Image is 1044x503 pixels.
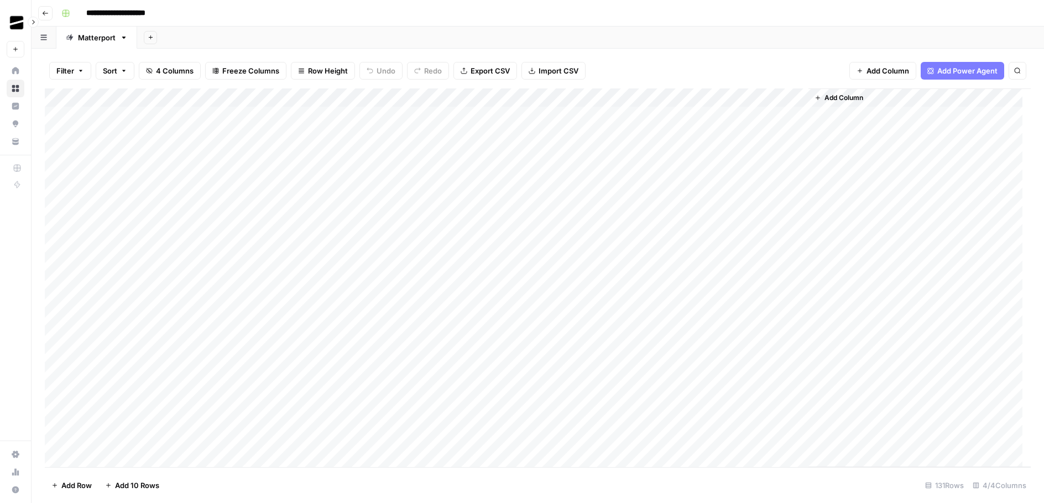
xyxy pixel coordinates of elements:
a: Settings [7,446,24,463]
div: 131 Rows [921,476,968,494]
span: Add 10 Rows [115,480,159,491]
button: Sort [96,62,134,80]
button: Help + Support [7,481,24,499]
a: Your Data [7,133,24,150]
button: Add Power Agent [921,62,1004,80]
button: Add Row [45,476,98,494]
span: Import CSV [539,65,578,76]
a: Browse [7,80,24,97]
button: Filter [49,62,91,80]
span: Redo [424,65,442,76]
button: Add 10 Rows [98,476,166,494]
button: Add Column [849,62,916,80]
button: Row Height [291,62,355,80]
span: Add Row [61,480,92,491]
button: 4 Columns [139,62,201,80]
button: Export CSV [453,62,517,80]
button: Redo [407,62,449,80]
button: Add Column [810,91,868,105]
span: Add Power Agent [937,65,998,76]
div: Matterport [78,32,116,43]
a: Opportunities [7,115,24,133]
a: Insights [7,97,24,115]
span: Add Column [824,93,863,103]
span: 4 Columns [156,65,194,76]
span: Export CSV [471,65,510,76]
span: Undo [377,65,395,76]
a: Matterport [56,27,137,49]
span: Row Height [308,65,348,76]
div: 4/4 Columns [968,476,1031,494]
span: Filter [56,65,74,76]
a: Home [7,62,24,80]
span: Add Column [866,65,909,76]
span: Sort [103,65,117,76]
img: OGM Logo [7,13,27,33]
span: Freeze Columns [222,65,279,76]
button: Import CSV [521,62,586,80]
button: Freeze Columns [205,62,286,80]
button: Workspace: OGM [7,9,24,36]
a: Usage [7,463,24,481]
button: Undo [359,62,403,80]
